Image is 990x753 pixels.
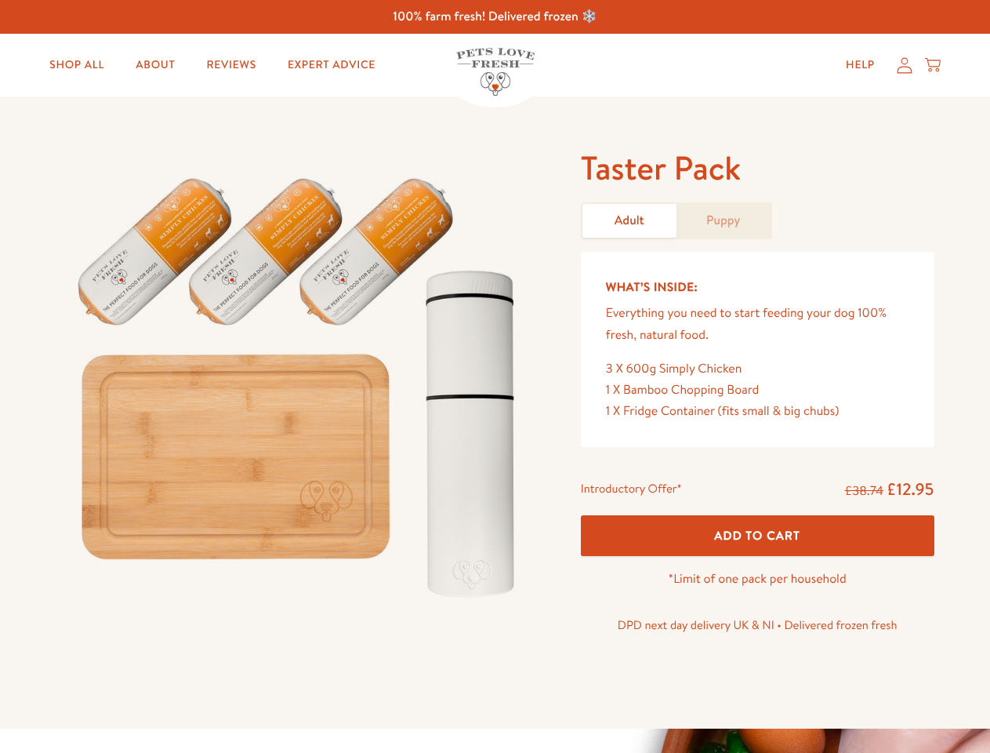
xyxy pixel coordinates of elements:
span: 1 X Bamboo Chopping Board [606,381,760,398]
img: Taster Pack - Adult [56,147,543,614]
span: Add To Cart [714,527,800,544]
a: Expert Advice [275,49,388,81]
p: Everything you need to start feeding your dog 100% fresh, natural food. [606,303,909,345]
h1: Taster Pack [581,147,934,190]
a: Adult [582,204,676,238]
span: £12.95 [887,478,934,500]
button: Add To Cart [581,515,934,557]
div: Introductory Offer* [581,478,682,502]
a: Puppy [676,204,771,238]
h5: What’s Inside: [606,277,909,297]
img: Pets Love Fresh [456,48,535,96]
p: *Limit of one pack per household [581,569,934,590]
div: 3 X 600g Simply Chicken [606,358,909,380]
div: 1 X Fridge Container (fits small & big chubs) [606,401,909,422]
a: Shop All [37,49,117,81]
a: Help [833,49,887,81]
s: £38.74 [845,482,883,500]
a: About [123,49,187,81]
p: DPD next day delivery UK & NI • Delivered frozen fresh [581,615,934,635]
a: Reviews [194,49,268,81]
